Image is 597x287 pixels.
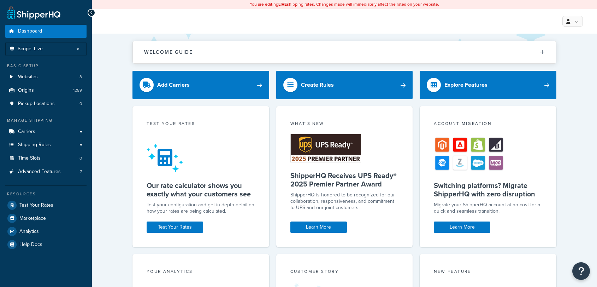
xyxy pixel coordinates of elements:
b: LIVE [278,1,287,7]
span: 7 [80,169,82,175]
div: What's New [290,120,399,128]
a: Shipping Rules [5,138,87,151]
span: Analytics [19,229,39,235]
span: Origins [18,87,34,93]
li: Time Slots [5,152,87,165]
a: Origins1289 [5,84,87,97]
div: Migrate your ShipperHQ account at no cost for a quick and seamless transition. [434,202,542,214]
li: Websites [5,70,87,84]
div: Create Rules [301,80,334,90]
a: Websites3 [5,70,87,84]
span: Websites [18,74,38,80]
span: Marketplace [19,216,46,222]
button: Welcome Guide [133,41,556,63]
span: Scope: Live [18,46,43,52]
a: Advanced Features7 [5,165,87,178]
h5: Our rate calculator shows you exactly what your customers see [147,181,255,198]
span: Carriers [18,129,35,135]
span: Pickup Locations [18,101,55,107]
p: ShipperHQ is honored to be recognized for our collaboration, responsiveness, and commitment to UP... [290,192,399,211]
div: Test your configuration and get in-depth detail on how your rates are being calculated. [147,202,255,214]
span: Time Slots [18,155,41,161]
a: Help Docs [5,238,87,251]
span: 3 [79,74,82,80]
a: Learn More [290,222,347,233]
a: Marketplace [5,212,87,225]
div: Your Analytics [147,268,255,276]
a: Learn More [434,222,490,233]
h5: Switching platforms? Migrate ShipperHQ with zero disruption [434,181,542,198]
a: Carriers [5,125,87,138]
a: Explore Features [420,71,556,99]
h2: Welcome Guide [144,50,193,55]
div: New Feature [434,268,542,276]
a: Add Carriers [132,71,269,99]
span: 0 [79,155,82,161]
span: Help Docs [19,242,42,248]
div: Basic Setup [5,63,87,69]
a: Analytics [5,225,87,238]
div: Add Carriers [157,80,190,90]
div: Account Migration [434,120,542,128]
a: Create Rules [276,71,413,99]
div: Test your rates [147,120,255,128]
div: Explore Features [444,80,487,90]
span: Advanced Features [18,169,61,175]
span: 0 [79,101,82,107]
div: Customer Story [290,268,399,276]
span: 1289 [73,87,82,93]
div: Manage Shipping [5,117,87,124]
a: Test Your Rates [5,199,87,212]
a: Test Your Rates [147,222,203,233]
span: Test Your Rates [19,202,53,208]
a: Pickup Locations0 [5,97,87,110]
span: Shipping Rules [18,142,51,148]
h5: ShipperHQ Receives UPS Ready® 2025 Premier Partner Award [290,171,399,188]
button: Open Resource Center [572,262,590,280]
div: Resources [5,191,87,197]
li: Advanced Features [5,165,87,178]
span: Dashboard [18,28,42,34]
li: Origins [5,84,87,97]
a: Dashboard [5,25,87,38]
li: Pickup Locations [5,97,87,110]
a: Time Slots0 [5,152,87,165]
